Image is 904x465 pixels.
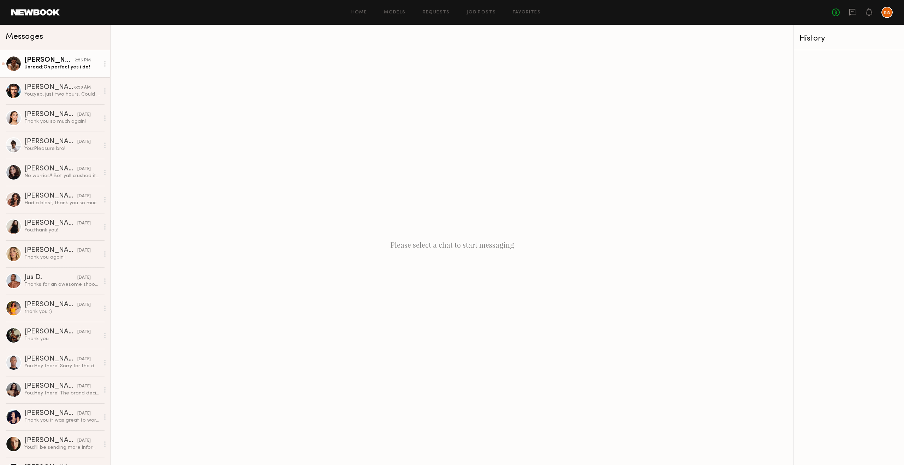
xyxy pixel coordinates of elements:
div: History [799,35,898,43]
div: [PERSON_NAME] [24,410,77,417]
div: [DATE] [77,437,91,444]
div: [DATE] [77,139,91,145]
div: [DATE] [77,383,91,390]
div: [PERSON_NAME] [24,193,77,200]
div: thank you :) [24,308,100,315]
div: [DATE] [77,220,91,227]
a: Home [351,10,367,15]
div: [DATE] [77,166,91,173]
div: [PERSON_NAME] [24,84,74,91]
div: You: I'll be sending more information [DATE]. Have a great rest of your week! [24,444,100,451]
div: [DATE] [77,410,91,417]
div: Thank you again!! [24,254,100,261]
div: Jus D. [24,274,77,281]
div: [PERSON_NAME] [24,383,77,390]
div: Unread: Oh perfect yes i do! [24,64,100,71]
div: [PERSON_NAME] [24,57,75,64]
div: 2:56 PM [75,57,91,64]
div: [DATE] [77,247,91,254]
div: [PERSON_NAME] [24,328,77,336]
div: [PERSON_NAME] [24,165,77,173]
div: [PERSON_NAME] [24,437,77,444]
div: [DATE] [77,274,91,281]
div: You: Hey there! Sorry for the delay. The brand decided to move forward with a different model, bu... [24,363,100,369]
a: Models [384,10,405,15]
div: [DATE] [77,356,91,363]
div: [PERSON_NAME] [24,138,77,145]
div: [PERSON_NAME] [24,111,77,118]
span: Messages [6,33,43,41]
div: Thank you [24,336,100,342]
div: You: Hey there! The brand decided to move forward with a different model, but we will keep you on... [24,390,100,397]
div: [DATE] [77,193,91,200]
div: Thank you it was great to work with you guys [24,417,100,424]
div: [PERSON_NAME] [24,301,77,308]
div: Thanks for an awesome shoot! Cant wait to make it happen again! [24,281,100,288]
a: Requests [423,10,450,15]
div: Had a blast, thank you so much! I hope to work with you again soon. [24,200,100,206]
div: You: thank you! [24,227,100,234]
div: You: Pleasure bro! [24,145,100,152]
div: Thank you so much again! [24,118,100,125]
div: You: yep, just two hours. Could you meet me at $400? [24,91,100,98]
a: Favorites [513,10,541,15]
div: [DATE] [77,302,91,308]
div: [DATE] [77,111,91,118]
div: Please select a chat to start messaging [111,25,793,465]
div: 8:50 AM [74,84,91,91]
div: [PERSON_NAME] [24,356,77,363]
a: Job Posts [467,10,496,15]
div: [DATE] [77,329,91,336]
div: No worries!! Bet yall crushed it! Thank you!! [24,173,100,179]
div: [PERSON_NAME] [24,247,77,254]
div: [PERSON_NAME] [24,220,77,227]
